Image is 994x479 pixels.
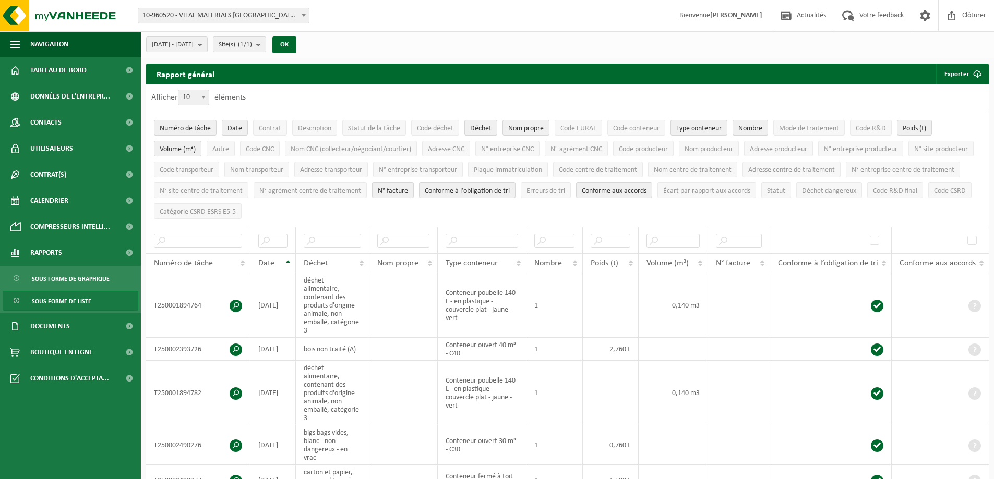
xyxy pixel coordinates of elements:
button: Code CSRDCode CSRD: Activate to sort [928,182,972,198]
td: déchet alimentaire, contenant des produits d'origine animale, non emballé, catégorie 3 [296,273,369,338]
td: [DATE] [250,273,296,338]
span: N° entreprise producteur [824,145,897,153]
span: Contrat(s) [30,162,66,188]
span: Nom propre [377,259,418,267]
button: N° site producteurN° site producteur : Activate to sort [908,141,974,156]
td: Conteneur ouvert 30 m³ - C30 [438,425,526,465]
span: Code transporteur [160,166,213,174]
span: Déchet dangereux [802,187,856,195]
span: Boutique en ligne [30,339,93,365]
td: T250001894764 [146,273,250,338]
span: Code conteneur [613,125,660,132]
button: DescriptionDescription: Activate to sort [292,120,337,136]
span: 10-960520 - VITAL MATERIALS BELGIUM S.A. - TILLY [138,8,309,23]
td: 0,760 t [583,425,639,465]
span: N° agrément CNC [550,145,602,153]
span: Numéro de tâche [154,259,213,267]
span: Calendrier [30,188,68,214]
button: Nom transporteurNom transporteur: Activate to sort [224,162,289,177]
span: Nom centre de traitement [654,166,732,174]
button: Adresse centre de traitementAdresse centre de traitement: Activate to sort [742,162,841,177]
button: DateDate: Activate to invert sorting [222,120,248,136]
label: Afficher éléments [151,93,246,102]
span: Type conteneur [676,125,722,132]
span: N° site producteur [914,145,968,153]
td: [DATE] [250,425,296,465]
span: 10 [178,90,209,105]
span: Conforme à l’obligation de tri [425,187,510,195]
td: [DATE] [250,361,296,425]
span: Adresse CNC [428,145,464,153]
span: Conforme aux accords [900,259,976,267]
td: T250002393726 [146,338,250,361]
button: OK [272,36,296,53]
button: Exporter [936,64,988,84]
button: N° entreprise producteurN° entreprise producteur: Activate to sort [818,141,903,156]
span: Code R&D [856,125,886,132]
span: Conforme aux accords [582,187,646,195]
button: Volume (m³)Volume (m³): Activate to sort [154,141,201,156]
button: Code producteurCode producteur: Activate to sort [613,141,674,156]
button: Déchet dangereux : Activate to sort [796,182,862,198]
button: Site(s)(1/1) [213,36,266,52]
span: Nom propre [508,125,544,132]
span: N° entreprise CNC [481,145,534,153]
td: 1 [526,361,583,425]
button: Poids (t)Poids (t): Activate to sort [897,120,932,136]
span: Nombre [534,259,562,267]
button: NombreNombre: Activate to sort [733,120,768,136]
button: Conforme à l’obligation de tri : Activate to sort [419,182,516,198]
span: Autre [212,145,229,153]
span: Mode de traitement [779,125,839,132]
span: Numéro de tâche [160,125,211,132]
span: Nom producteur [685,145,733,153]
td: 1 [526,273,583,338]
span: Type conteneur [446,259,498,267]
strong: [PERSON_NAME] [710,11,762,19]
span: Code centre de traitement [559,166,637,174]
span: Conforme à l’obligation de tri [778,259,878,267]
button: Code transporteurCode transporteur: Activate to sort [154,162,219,177]
span: N° site centre de traitement [160,187,243,195]
td: T250002490276 [146,425,250,465]
span: N° facture [716,259,750,267]
span: Déchet [304,259,328,267]
a: Sous forme de graphique [3,268,138,288]
span: Volume (m³) [160,145,196,153]
button: Code CNCCode CNC: Activate to sort [240,141,280,156]
button: N° agrément centre de traitementN° agrément centre de traitement: Activate to sort [254,182,367,198]
span: Contrat [259,125,281,132]
td: déchet alimentaire, contenant des produits d'origine animale, non emballé, catégorie 3 [296,361,369,425]
button: Écart par rapport aux accordsÉcart par rapport aux accords: Activate to sort [657,182,756,198]
span: [DATE] - [DATE] [152,37,194,53]
button: Nom producteurNom producteur: Activate to sort [679,141,739,156]
span: N° facture [378,187,408,195]
td: Conteneur poubelle 140 L - en plastique - couvercle plat - jaune - vert [438,361,526,425]
span: Rapports [30,240,62,266]
button: Nom CNC (collecteur/négociant/courtier)Nom CNC (collecteur/négociant/courtier): Activate to sort [285,141,417,156]
td: T250001894782 [146,361,250,425]
span: Site(s) [219,37,252,53]
span: Code CNC [246,145,274,153]
span: Code R&D final [873,187,917,195]
count: (1/1) [238,41,252,48]
span: Écart par rapport aux accords [663,187,750,195]
span: Code producteur [619,145,668,153]
button: Catégorie CSRD ESRS E5-5Catégorie CSRD ESRS E5-5: Activate to sort [154,203,242,219]
button: Code centre de traitementCode centre de traitement: Activate to sort [553,162,643,177]
span: Poids (t) [903,125,926,132]
button: N° entreprise centre de traitementN° entreprise centre de traitement: Activate to sort [846,162,960,177]
td: 0,140 m3 [639,361,708,425]
span: Tableau de bord [30,57,87,83]
span: Utilisateurs [30,136,73,162]
button: N° entreprise CNCN° entreprise CNC: Activate to sort [475,141,540,156]
span: Conditions d'accepta... [30,365,109,391]
span: Plaque immatriculation [474,166,542,174]
button: Code déchetCode déchet: Activate to sort [411,120,459,136]
span: Sous forme de graphique [32,269,110,289]
td: 0,140 m3 [639,273,708,338]
span: Volume (m³) [646,259,689,267]
span: Statut de la tâche [348,125,400,132]
span: Description [298,125,331,132]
